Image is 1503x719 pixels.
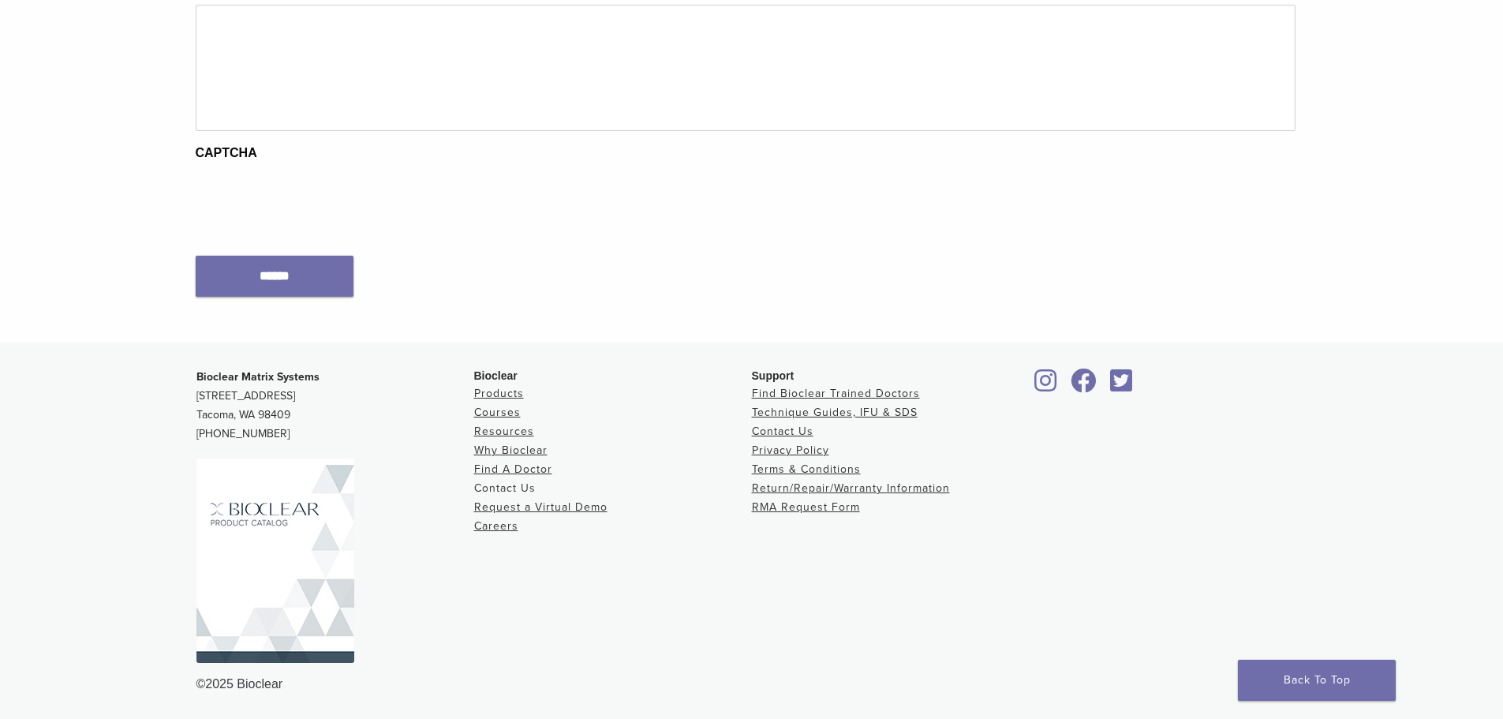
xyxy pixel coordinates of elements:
[752,462,861,476] a: Terms & Conditions
[474,462,552,476] a: Find A Doctor
[474,500,608,514] a: Request a Virtual Demo
[474,369,518,382] span: Bioclear
[1066,378,1102,394] a: Bioclear
[196,169,436,230] iframe: reCAPTCHA
[196,368,474,444] p: [STREET_ADDRESS] Tacoma, WA 98409 [PHONE_NUMBER]
[752,444,829,457] a: Privacy Policy
[1105,378,1138,394] a: Bioclear
[1238,660,1396,701] a: Back To Top
[752,406,918,419] a: Technique Guides, IFU & SDS
[474,387,524,400] a: Products
[196,675,1307,694] div: ©2025 Bioclear
[196,145,257,162] label: CAPTCHA
[752,387,920,400] a: Find Bioclear Trained Doctors
[752,425,813,438] a: Contact Us
[752,369,794,382] span: Support
[474,406,521,419] a: Courses
[1030,378,1063,394] a: Bioclear
[474,481,536,495] a: Contact Us
[752,500,860,514] a: RMA Request Form
[196,459,354,663] img: Bioclear
[474,444,548,457] a: Why Bioclear
[474,425,534,438] a: Resources
[752,481,950,495] a: Return/Repair/Warranty Information
[474,519,518,533] a: Careers
[196,370,320,384] strong: Bioclear Matrix Systems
